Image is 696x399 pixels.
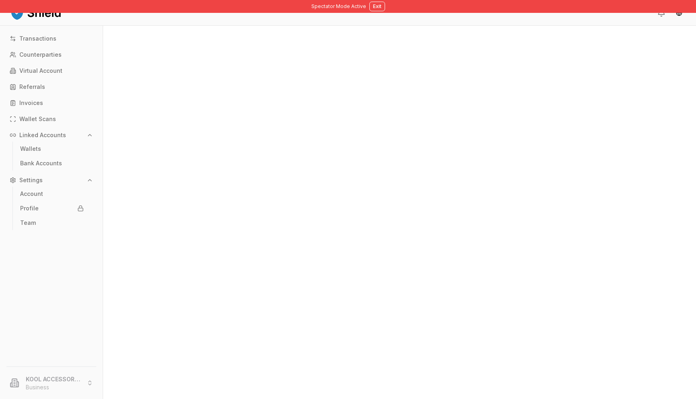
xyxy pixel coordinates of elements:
[20,191,43,197] p: Account
[19,36,56,41] p: Transactions
[17,187,87,200] a: Account
[6,113,96,125] a: Wallet Scans
[20,160,62,166] p: Bank Accounts
[311,3,366,10] span: Spectator Mode Active
[20,220,36,226] p: Team
[6,80,96,93] a: Referrals
[6,174,96,187] button: Settings
[17,202,87,215] a: Profile
[6,129,96,142] button: Linked Accounts
[17,157,87,170] a: Bank Accounts
[19,100,43,106] p: Invoices
[20,206,39,211] p: Profile
[20,146,41,152] p: Wallets
[19,116,56,122] p: Wallet Scans
[6,48,96,61] a: Counterparties
[6,64,96,77] a: Virtual Account
[6,97,96,109] a: Invoices
[17,142,87,155] a: Wallets
[19,177,43,183] p: Settings
[6,32,96,45] a: Transactions
[19,52,62,58] p: Counterparties
[19,132,66,138] p: Linked Accounts
[369,2,385,11] button: Exit
[17,216,87,229] a: Team
[19,84,45,90] p: Referrals
[19,68,62,74] p: Virtual Account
